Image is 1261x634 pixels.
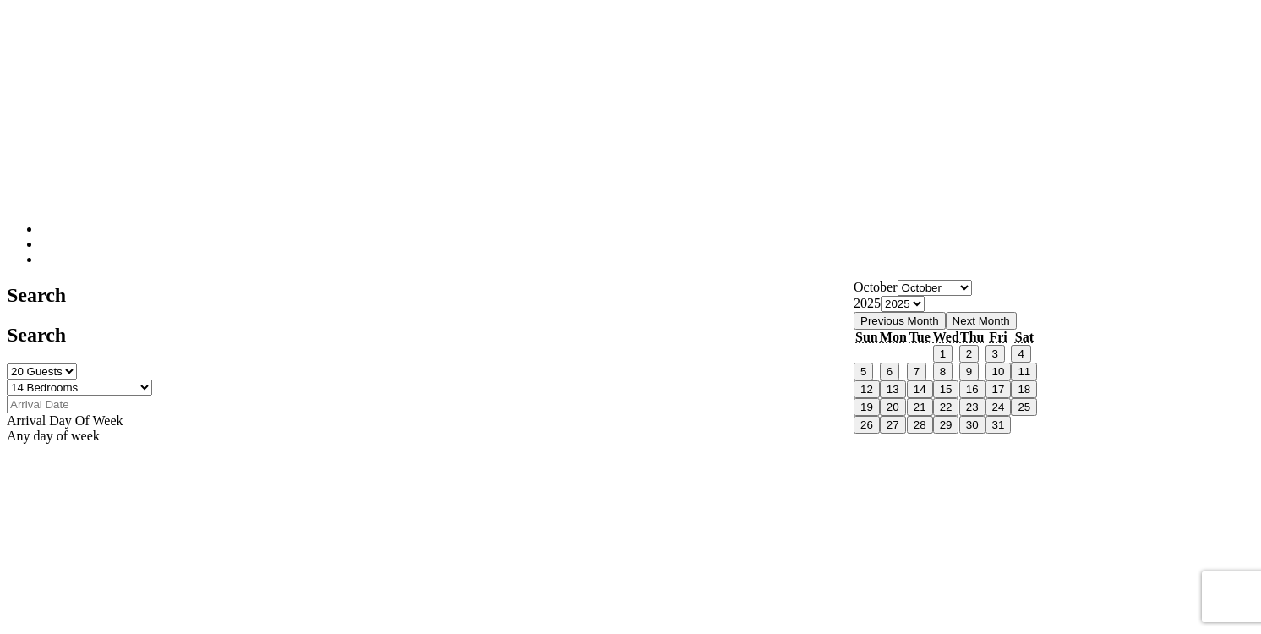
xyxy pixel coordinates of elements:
[880,398,906,416] button: 20
[854,363,873,380] button: 5
[933,398,959,416] button: 22
[933,363,953,380] button: 8
[933,345,953,363] button: 1
[985,380,1012,398] button: 17
[1011,345,1030,363] button: 4
[854,416,880,434] button: 26
[907,380,933,398] button: 14
[959,416,985,434] button: 30
[985,398,1012,416] button: 24
[7,284,66,306] span: Search
[7,396,156,413] input: Arrival Date
[959,345,979,363] button: 2
[907,398,933,416] button: 21
[933,380,959,398] button: 15
[907,363,926,380] button: 7
[1015,330,1034,344] abbr: Saturday
[1011,398,1037,416] button: 25
[959,363,979,380] button: 9
[854,398,880,416] button: 19
[985,345,1005,363] button: 3
[933,330,959,344] abbr: Wednesday
[989,330,1007,344] abbr: Friday
[946,312,1017,330] button: Next Month
[7,429,1254,444] div: Any day of week
[959,398,985,416] button: 23
[907,416,933,434] button: 28
[854,296,1037,312] div: 2025
[7,413,123,428] label: Arrival Day Of Week
[985,363,1012,380] button: 10
[880,363,899,380] button: 6
[959,380,985,398] button: 16
[880,380,906,398] button: 13
[960,330,984,344] abbr: Thursday
[854,380,880,398] button: 12
[880,416,906,434] button: 27
[933,416,959,434] button: 29
[854,312,946,330] button: Previous Month
[880,330,907,344] abbr: Monday
[855,330,878,344] abbr: Sunday
[7,324,66,346] span: Search
[985,416,1012,434] button: 31
[1011,380,1037,398] button: 18
[1011,363,1037,380] button: 11
[854,280,1037,296] div: October
[909,330,931,344] abbr: Tuesday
